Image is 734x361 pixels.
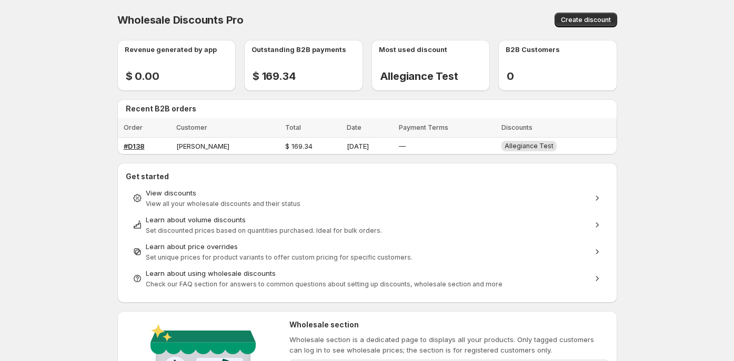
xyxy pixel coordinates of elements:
[146,200,300,208] span: View all your wholesale discounts and their status
[146,188,589,198] div: View discounts
[507,70,522,82] h2: 0
[505,142,554,150] span: Allegiance Test
[146,268,589,279] div: Learn about using wholesale discounts
[506,44,560,55] p: B2B Customers
[126,171,609,182] h2: Get started
[285,123,301,131] span: Total
[555,13,617,27] button: Create discount
[146,226,382,234] span: Set discounted prices based on quantities purchased. Ideal for bulk orders.
[126,104,613,114] h2: Recent B2B orders
[126,70,159,82] h2: $ 0.00
[146,253,413,261] span: Set unique prices for product variants to offer custom pricing for specific customers.
[285,142,313,150] span: $ 169.34
[176,123,207,131] span: Customer
[289,319,609,330] h2: Wholesale section
[501,123,532,131] span: Discounts
[125,44,217,55] p: Revenue generated by app
[146,280,502,288] span: Check our FAQ section for answers to common questions about setting up discounts, wholesale secti...
[124,142,145,150] a: #D138
[253,70,295,82] h2: $ 169.34
[146,241,589,252] div: Learn about price overrides
[347,142,369,150] span: [DATE]
[252,44,346,55] p: Outstanding B2B payments
[399,142,406,150] span: —
[347,123,361,131] span: Date
[176,142,229,150] span: [PERSON_NAME]
[289,334,609,355] p: Wholesale section is a dedicated page to displays all your products. Only tagged customers can lo...
[117,14,244,26] span: Wholesale Discounts Pro
[146,214,589,225] div: Learn about volume discounts
[380,70,458,82] h2: Allegiance Test
[561,16,611,24] span: Create discount
[399,123,448,131] span: Payment Terms
[379,44,447,55] p: Most used discount
[124,123,143,131] span: Order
